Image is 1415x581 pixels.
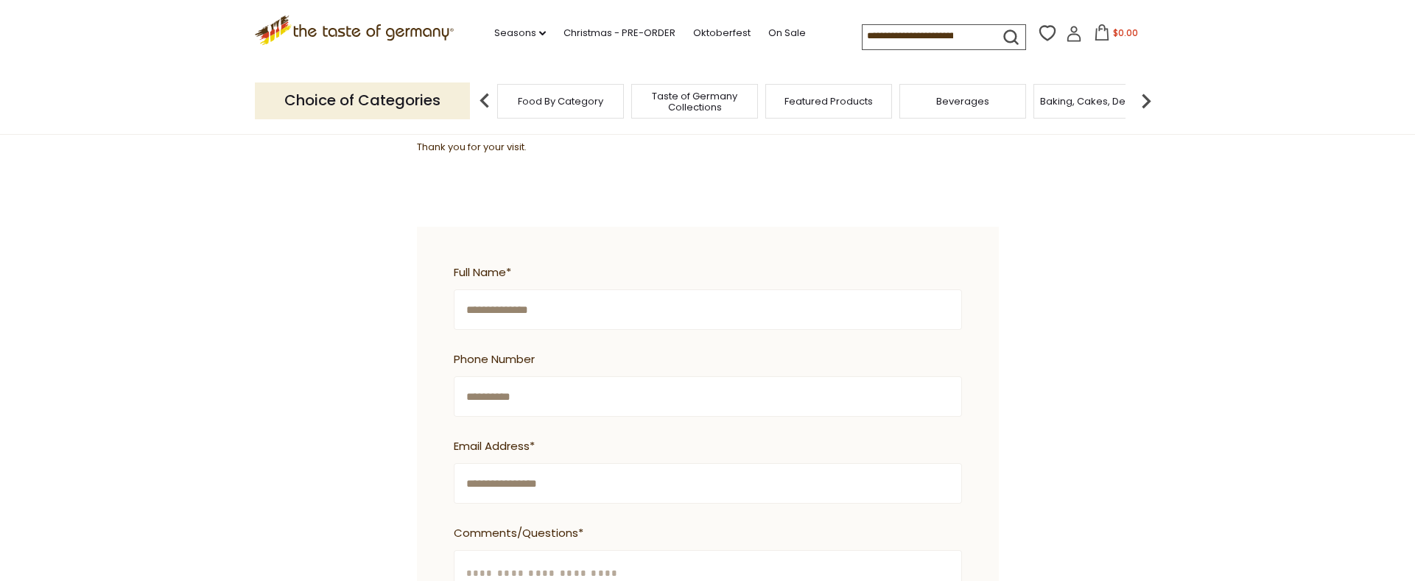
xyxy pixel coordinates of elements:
[518,96,603,107] a: Food By Category
[1113,27,1138,39] span: $0.00
[454,437,955,456] span: Email Address
[936,96,989,107] a: Beverages
[784,96,873,107] a: Featured Products
[454,289,962,330] input: Full Name*
[454,376,962,417] input: Phone Number
[494,25,546,41] a: Seasons
[454,264,955,282] span: Full Name
[1085,24,1148,46] button: $0.00
[563,25,675,41] a: Christmas - PRE-ORDER
[470,86,499,116] img: previous arrow
[1131,86,1161,116] img: next arrow
[768,25,806,41] a: On Sale
[417,140,527,154] span: Thank you for your visit.
[454,463,962,504] input: Email Address*
[1040,96,1154,107] a: Baking, Cakes, Desserts
[255,82,470,119] p: Choice of Categories
[636,91,754,113] a: Taste of Germany Collections
[693,25,751,41] a: Oktoberfest
[454,524,955,543] span: Comments/Questions
[454,351,955,369] span: Phone Number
